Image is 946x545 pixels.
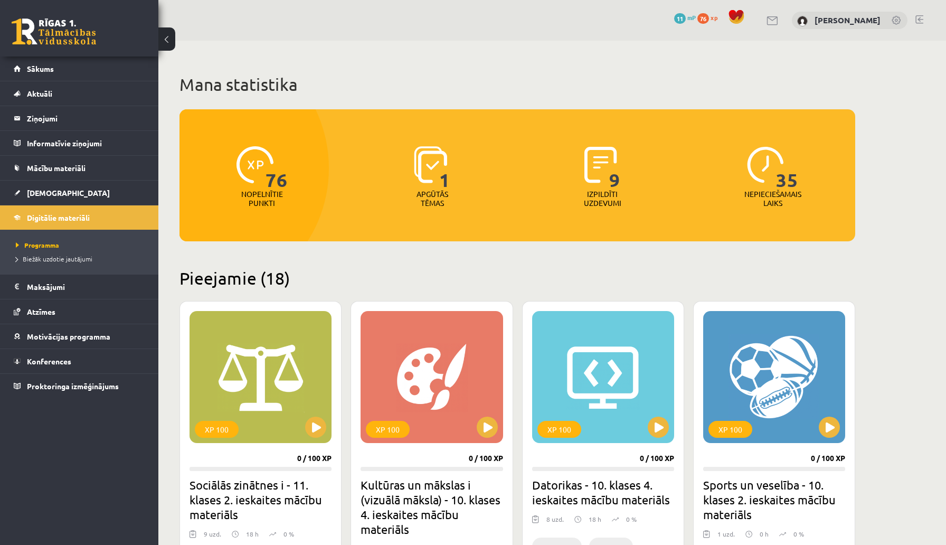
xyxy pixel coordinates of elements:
[414,146,447,183] img: icon-learned-topics-4a711ccc23c960034f471b6e78daf4a3bad4a20eaf4de84257b87e66633f6470.svg
[412,190,453,208] p: Apgūtās tēmas
[711,13,717,22] span: xp
[14,299,145,324] a: Atzīmes
[241,190,283,208] p: Nopelnītie punkti
[532,477,674,507] h2: Datorikas - 10. klases 4. ieskaites mācību materiāls
[760,529,769,539] p: 0 h
[14,57,145,81] a: Sākums
[14,181,145,205] a: [DEMOGRAPHIC_DATA]
[266,146,288,190] span: 76
[744,190,801,208] p: Nepieciešamais laiks
[14,205,145,230] a: Digitālie materiāli
[717,529,735,545] div: 1 uzd.
[708,421,752,438] div: XP 100
[16,240,148,250] a: Programma
[27,213,90,222] span: Digitālie materiāli
[584,146,617,183] img: icon-completed-tasks-ad58ae20a441b2904462921112bc710f1caf180af7a3daa7317a5a94f2d26646.svg
[27,106,145,130] legend: Ziņojumi
[16,241,59,249] span: Programma
[776,146,798,190] span: 35
[439,146,450,190] span: 1
[797,16,808,26] img: Madars Fiļencovs
[16,254,148,264] a: Biežāk uzdotie jautājumi
[179,268,855,288] h2: Pieejamie (18)
[204,529,221,545] div: 9 uzd.
[195,421,239,438] div: XP 100
[236,146,273,183] img: icon-xp-0682a9bc20223a9ccc6f5883a126b849a74cddfe5390d2b41b4391c66f2066e7.svg
[793,529,804,539] p: 0 %
[27,188,110,198] span: [DEMOGRAPHIC_DATA]
[27,356,71,366] span: Konferences
[12,18,96,45] a: Rīgas 1. Tālmācības vidusskola
[283,529,294,539] p: 0 %
[14,275,145,299] a: Maksājumi
[582,190,623,208] p: Izpildīti uzdevumi
[27,275,145,299] legend: Maksājumi
[14,81,145,106] a: Aktuāli
[246,529,259,539] p: 18 h
[27,381,119,391] span: Proktoringa izmēģinājums
[361,477,503,537] h2: Kultūras un mākslas i (vizuālā māksla) - 10. klases 4. ieskaites mācību materiāls
[537,421,581,438] div: XP 100
[27,307,55,316] span: Atzīmes
[179,74,855,95] h1: Mana statistika
[687,13,696,22] span: mP
[747,146,784,183] img: icon-clock-7be60019b62300814b6bd22b8e044499b485619524d84068768e800edab66f18.svg
[589,514,601,524] p: 18 h
[14,156,145,180] a: Mācību materiāli
[14,131,145,155] a: Informatīvie ziņojumi
[16,255,92,263] span: Biežāk uzdotie jautājumi
[27,89,52,98] span: Aktuāli
[674,13,696,22] a: 11 mP
[609,146,620,190] span: 9
[14,106,145,130] a: Ziņojumi
[626,514,637,524] p: 0 %
[27,131,145,155] legend: Informatīvie ziņojumi
[27,64,54,73] span: Sākums
[366,421,410,438] div: XP 100
[27,332,110,341] span: Motivācijas programma
[703,477,845,522] h2: Sports un veselība - 10. klases 2. ieskaites mācību materiāls
[27,163,86,173] span: Mācību materiāli
[815,15,881,25] a: [PERSON_NAME]
[14,349,145,373] a: Konferences
[14,324,145,349] a: Motivācijas programma
[697,13,709,24] span: 76
[546,514,564,530] div: 8 uzd.
[697,13,723,22] a: 76 xp
[674,13,686,24] span: 11
[190,477,332,522] h2: Sociālās zinātnes i - 11. klases 2. ieskaites mācību materiāls
[14,374,145,398] a: Proktoringa izmēģinājums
